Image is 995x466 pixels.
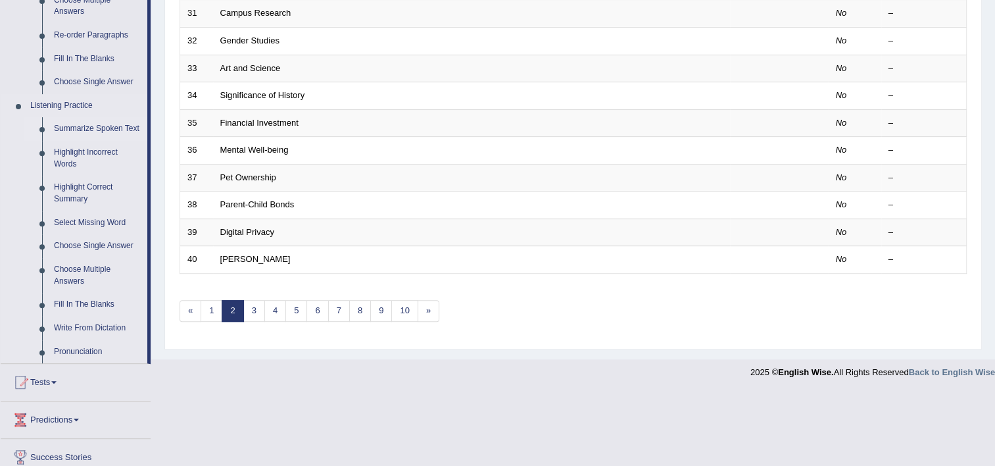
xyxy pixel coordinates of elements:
a: « [180,300,201,322]
a: 2 [222,300,243,322]
a: 7 [328,300,350,322]
a: Mental Well-being [220,145,289,155]
a: 1 [201,300,222,322]
a: Back to English Wise [909,367,995,377]
a: Art and Science [220,63,281,73]
em: No [836,199,847,209]
div: – [888,35,959,47]
a: Gender Studies [220,36,279,45]
div: – [888,90,959,102]
a: 10 [391,300,418,322]
em: No [836,63,847,73]
em: No [836,8,847,18]
div: – [888,226,959,239]
a: Re-order Paragraphs [48,24,147,47]
div: 2025 © All Rights Reserved [750,359,995,378]
em: No [836,172,847,182]
a: Parent-Child Bonds [220,199,295,209]
td: 34 [180,82,213,110]
div: – [888,7,959,20]
td: 35 [180,109,213,137]
a: [PERSON_NAME] [220,254,291,264]
div: – [888,117,959,130]
a: Highlight Correct Summary [48,176,147,211]
a: 3 [243,300,265,322]
a: 5 [285,300,307,322]
a: Financial Investment [220,118,299,128]
a: Predictions [1,401,151,434]
strong: English Wise. [778,367,833,377]
a: Select Missing Word [48,211,147,235]
em: No [836,145,847,155]
a: Write From Dictation [48,317,147,340]
a: Choose Multiple Answers [48,258,147,293]
a: » [418,300,439,322]
em: No [836,118,847,128]
div: – [888,199,959,211]
a: 4 [264,300,286,322]
em: No [836,36,847,45]
div: – [888,172,959,184]
div: – [888,63,959,75]
a: Summarize Spoken Text [48,117,147,141]
a: 8 [349,300,371,322]
a: 9 [370,300,392,322]
a: Digital Privacy [220,227,274,237]
div: – [888,144,959,157]
em: No [836,227,847,237]
td: 36 [180,137,213,165]
a: Pet Ownership [220,172,276,182]
em: No [836,90,847,100]
a: Fill In The Blanks [48,293,147,317]
a: Listening Practice [24,94,147,118]
div: – [888,253,959,266]
td: 33 [180,55,213,82]
td: 40 [180,246,213,274]
a: Tests [1,364,151,397]
a: Fill In The Blanks [48,47,147,71]
a: Highlight Incorrect Words [48,141,147,176]
a: Significance of History [220,90,305,100]
td: 37 [180,164,213,192]
a: Choose Single Answer [48,70,147,94]
a: 6 [306,300,328,322]
a: Campus Research [220,8,291,18]
td: 32 [180,27,213,55]
td: 38 [180,192,213,219]
td: 39 [180,219,213,246]
em: No [836,254,847,264]
a: Choose Single Answer [48,234,147,258]
a: Pronunciation [48,340,147,364]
